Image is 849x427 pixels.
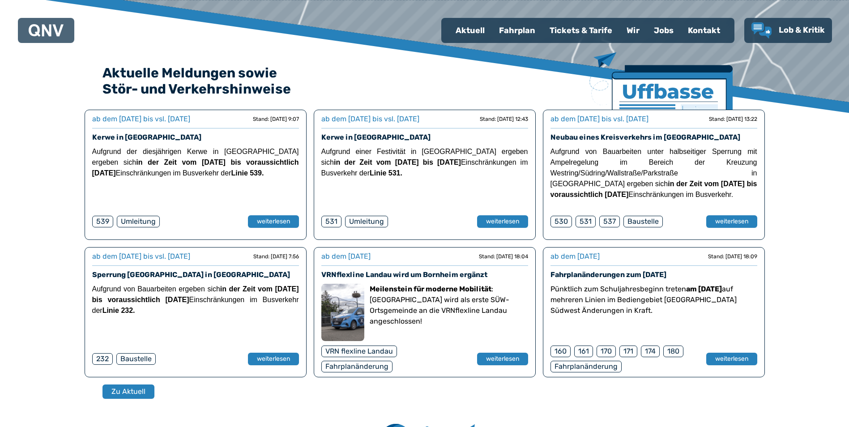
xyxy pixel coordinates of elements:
[102,65,747,97] h2: Aktuelle Meldungen sowie Stör- und Verkehrshinweise
[334,158,391,166] strong: in der Zeit vom
[116,353,156,365] div: Baustelle
[253,253,299,260] div: Stand: [DATE] 7:56
[641,346,660,357] div: 174
[102,384,154,399] button: Zu Aktuell
[647,19,681,42] a: Jobs
[321,216,341,227] div: 531
[321,284,364,341] img: Vorschaubild
[92,251,190,262] div: ab dem [DATE] bis vsl. [DATE]
[706,353,757,365] button: weiterlesen
[663,346,683,357] div: 180
[479,253,528,260] div: Stand: [DATE] 18:04
[623,216,663,227] div: Baustelle
[248,353,299,365] button: weiterlesen
[492,19,542,42] a: Fahrplan
[550,284,757,316] p: Pünktlich zum Schuljahresbeginn treten auf mehreren Linien im Bediengebiet [GEOGRAPHIC_DATA] Südw...
[550,361,622,372] div: Fahrplanänderung
[574,346,593,357] div: 161
[779,25,825,35] span: Lob & Kritik
[321,361,393,372] div: Fahrplanänderung
[550,251,600,262] div: ab dem [DATE]
[751,22,825,38] a: Lob & Kritik
[619,346,637,357] div: 171
[576,216,596,227] div: 531
[686,285,722,293] strong: am [DATE]
[477,353,528,365] button: weiterlesen
[550,270,666,279] a: Fahrplanänderungen zum [DATE]
[92,270,290,279] a: Sperrung [GEOGRAPHIC_DATA] in [GEOGRAPHIC_DATA]
[231,169,264,177] strong: Linie 539.
[253,115,299,123] div: Stand: [DATE] 9:07
[92,285,299,314] span: Aufgrund von Bauarbeiten ergeben sich Einschränkungen im Busverkehr der
[92,216,113,227] div: 539
[477,215,528,228] button: weiterlesen
[597,346,616,357] div: 170
[248,215,299,228] button: weiterlesen
[550,148,757,198] span: Aufgrund von Bauarbeiten unter halbseitiger Sperrung mit Ampelregelung im Bereich der Kreuzung We...
[706,215,757,228] button: weiterlesen
[709,115,757,123] div: Stand: [DATE] 13:22
[92,133,201,141] a: Kerwe in [GEOGRAPHIC_DATA]
[370,169,402,177] strong: Linie 531.
[321,148,528,177] span: Aufgrund einer Festivität in [GEOGRAPHIC_DATA] ergeben sich Einschränkungen im Busverkehr der
[92,158,299,177] strong: in der Zeit vom [DATE] bis voraussichtlich [DATE]
[117,216,160,227] div: Umleitung
[92,148,299,177] span: Aufgrund der diesjährigen Kerwe in [GEOGRAPHIC_DATA] ergeben sich Einschränkungen im Busverkehr der
[102,307,135,314] strong: Linie 232.
[550,346,571,357] div: 160
[321,251,371,262] div: ab dem [DATE]
[619,19,647,42] a: Wir
[29,21,64,39] a: QNV Logo
[345,216,388,227] div: Umleitung
[29,24,64,37] img: QNV Logo
[321,133,431,141] a: Kerwe in [GEOGRAPHIC_DATA]
[599,216,620,227] div: 537
[395,158,461,166] strong: [DATE] bis [DATE]
[321,346,397,357] div: VRN flexline Landau
[370,285,491,293] strong: Meilenstein für moderne Mobilität
[370,284,528,327] p: : [GEOGRAPHIC_DATA] wird als erste SÜW-Ortsgemeinde an die VRNflexline Landau angeschlossen!
[708,253,757,260] div: Stand: [DATE] 18:09
[321,270,487,279] a: VRNflexline Landau wird um Bornheim ergänzt
[480,115,528,123] div: Stand: [DATE] 12:43
[681,19,727,42] a: Kontakt
[92,353,113,365] div: 232
[550,114,648,124] div: ab dem [DATE] bis vsl. [DATE]
[448,19,492,42] a: Aktuell
[321,114,419,124] div: ab dem [DATE] bis vsl. [DATE]
[550,133,740,141] a: Neubau eines Kreisverkehrs im [GEOGRAPHIC_DATA]
[589,52,733,164] img: Zeitung mit Titel Uffbase
[92,114,190,124] div: ab dem [DATE] bis vsl. [DATE]
[550,216,572,227] div: 530
[542,19,619,42] a: Tickets & Tarife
